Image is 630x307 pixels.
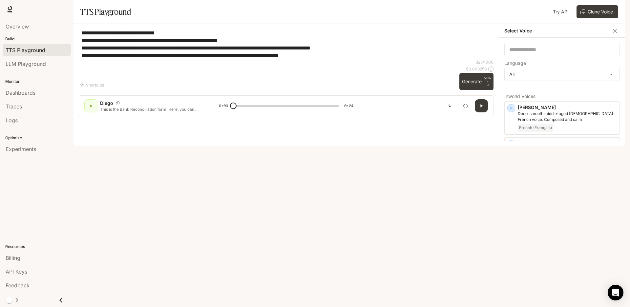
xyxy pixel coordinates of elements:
p: $ 0.003250 [466,66,487,72]
p: [PERSON_NAME] [518,104,617,111]
div: Open Intercom Messenger [608,285,623,300]
h1: TTS Playground [80,5,131,18]
button: GenerateCTRL +⏎ [459,73,493,90]
div: All [505,68,619,81]
p: Diego [100,100,113,106]
button: Inspect [459,99,472,112]
span: 0:00 [219,103,228,109]
span: 0:24 [344,103,353,109]
p: CTRL + [484,76,491,84]
p: [PERSON_NAME] [518,140,617,147]
button: Shortcuts [79,80,107,90]
button: Clone Voice [577,5,618,18]
span: French (Français) [518,124,553,132]
div: D [86,101,96,111]
p: This is the Bank Reconciliation form. Here, you can enter or update details related to bank recon... [100,106,203,112]
p: ⏎ [484,76,491,87]
p: Language [504,61,526,66]
button: Download audio [443,99,456,112]
p: Inworld Voices [504,94,620,99]
p: 325 / 1000 [476,59,493,65]
button: Copy Voice ID [113,101,122,105]
a: Try API [550,5,571,18]
p: Deep, smooth middle-aged male French voice. Composed and calm [518,111,617,123]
